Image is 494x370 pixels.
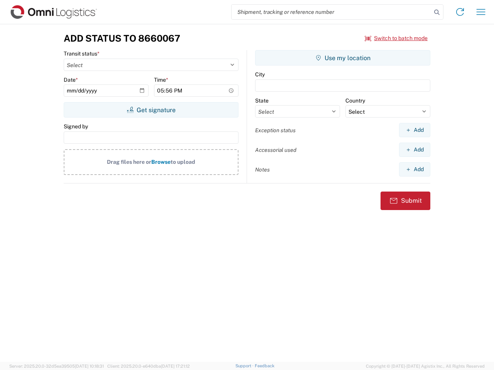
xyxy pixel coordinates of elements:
[64,123,88,130] label: Signed by
[365,32,428,45] button: Switch to batch mode
[255,71,265,78] label: City
[107,364,190,368] span: Client: 2025.20.0-e640dba
[171,159,195,165] span: to upload
[232,5,431,19] input: Shipment, tracking or reference number
[255,166,270,173] label: Notes
[366,363,485,370] span: Copyright © [DATE]-[DATE] Agistix Inc., All Rights Reserved
[64,50,100,57] label: Transit status
[255,97,269,104] label: State
[399,143,430,157] button: Add
[64,76,78,83] label: Date
[151,159,171,165] span: Browse
[64,102,239,118] button: Get signature
[345,97,365,104] label: Country
[255,50,430,66] button: Use my location
[107,159,151,165] span: Drag files here or
[154,76,168,83] label: Time
[255,127,296,134] label: Exception status
[399,162,430,177] button: Add
[64,33,180,44] h3: Add Status to 8660067
[381,192,430,210] button: Submit
[255,363,274,368] a: Feedback
[9,364,104,368] span: Server: 2025.20.0-32d5ea39505
[399,123,430,137] button: Add
[161,364,190,368] span: [DATE] 17:21:12
[255,146,296,153] label: Accessorial used
[235,363,255,368] a: Support
[75,364,104,368] span: [DATE] 10:18:31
